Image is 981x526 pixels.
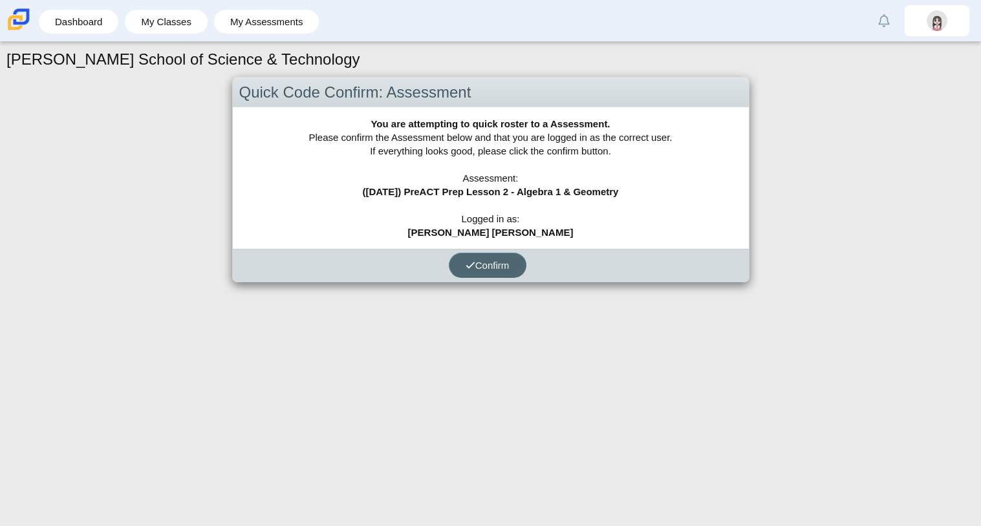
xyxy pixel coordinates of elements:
a: Alerts [870,6,898,35]
div: Quick Code Confirm: Assessment [233,78,749,108]
div: Please confirm the Assessment below and that you are logged in as the correct user. If everything... [233,107,749,249]
a: Dashboard [45,10,112,34]
a: andrew.torresmonte.mvqVCs [905,5,969,36]
span: Confirm [466,260,510,271]
img: andrew.torresmonte.mvqVCs [927,10,947,31]
a: My Assessments [221,10,313,34]
a: Carmen School of Science & Technology [5,24,32,35]
button: Confirm [449,253,526,278]
img: Carmen School of Science & Technology [5,6,32,33]
a: My Classes [131,10,201,34]
b: ([DATE]) PreACT Prep Lesson 2 - Algebra 1 & Geometry [363,186,619,197]
b: You are attempting to quick roster to a Assessment. [371,118,610,129]
b: [PERSON_NAME] [PERSON_NAME] [408,227,574,238]
h1: [PERSON_NAME] School of Science & Technology [6,48,360,70]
